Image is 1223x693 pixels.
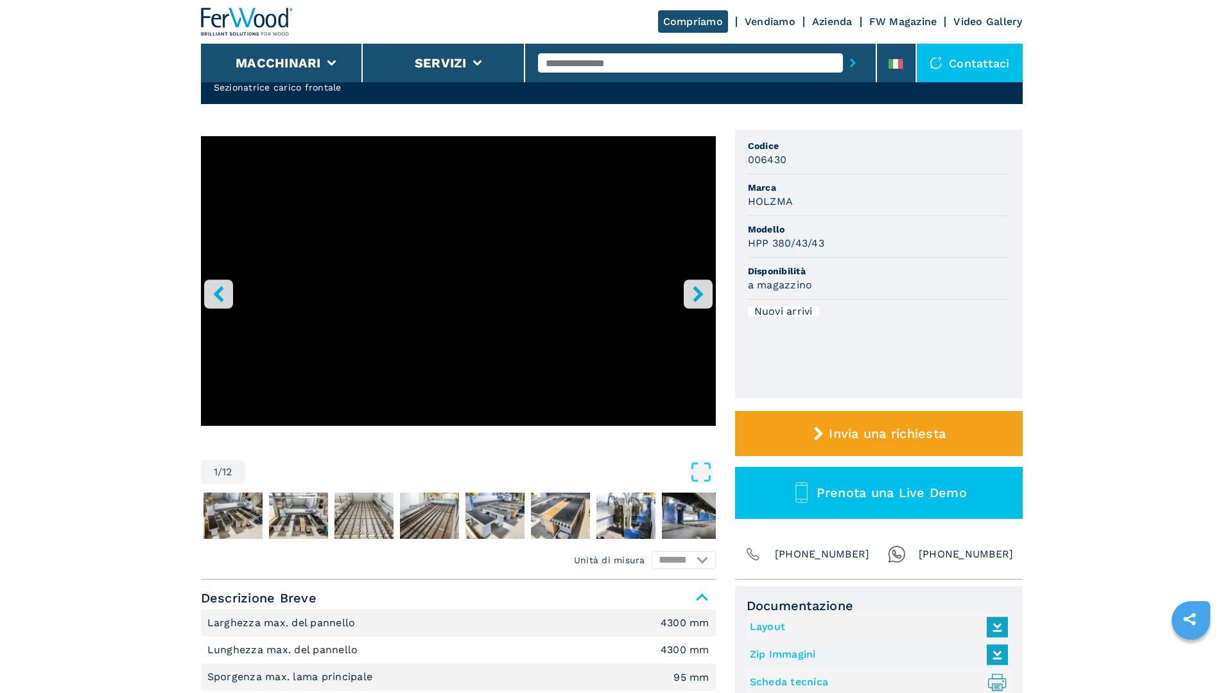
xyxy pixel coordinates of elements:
[744,545,762,563] img: Phone
[775,545,870,563] span: [PHONE_NUMBER]
[869,15,937,28] a: FW Magazine
[888,545,906,563] img: Whatsapp
[930,57,942,69] img: Contattaci
[266,490,331,541] button: Go to Slide 3
[750,644,1002,665] a: Zip Immagini
[658,10,728,33] a: Compriamo
[750,617,1002,638] a: Layout
[919,545,1014,563] span: [PHONE_NUMBER]
[735,467,1023,519] button: Prenota una Live Demo
[673,672,709,683] em: 95 mm
[204,279,233,308] button: left-button
[214,467,218,477] span: 1
[661,645,709,655] em: 4300 mm
[236,55,321,71] button: Macchinari
[594,490,658,541] button: Go to Slide 8
[334,493,394,539] img: 01b94f9fe80d4a9518212c34776cec7d
[207,670,376,684] p: Sporgenza max. lama principale
[214,81,428,94] h2: Sezionatrice carico frontale
[528,490,593,541] button: Go to Slide 7
[843,48,863,78] button: submit-button
[659,490,724,541] button: Go to Slide 9
[748,194,794,209] h3: HOLZMA
[201,490,265,541] button: Go to Slide 2
[201,8,293,36] img: Ferwood
[415,55,467,71] button: Servizi
[661,618,709,628] em: 4300 mm
[465,493,525,539] img: 1b608f540dac4d4dda2e75bd57dd5e62
[745,15,795,28] a: Vendiamo
[953,15,1022,28] a: Video Gallery
[218,467,222,477] span: /
[748,277,813,292] h3: a magazzino
[748,236,824,250] h3: HPP 380/43/43
[1168,635,1213,683] iframe: Chat
[400,493,459,539] img: c081f70586a0538da5ddbc626acd3348
[397,490,462,541] button: Go to Slide 5
[248,461,713,484] button: Open Fullscreen
[531,493,590,539] img: de96f82c815df5c6cd06fe898edc1d8e
[748,265,1010,277] span: Disponibilità
[1174,603,1206,635] a: sharethis
[684,279,713,308] button: right-button
[748,139,1010,152] span: Codice
[207,616,359,630] p: Larghezza max. del pannello
[201,490,716,541] nav: Thumbnail Navigation
[574,554,645,566] em: Unità di misura
[750,672,1002,693] a: Scheda tecnica
[201,136,716,426] iframe: Sezionatrice carico frontale in azione - HOLZMA - HPP 380/43/43 - Ferwoodgroup - 006430
[829,426,946,441] span: Invia una richiesta
[747,598,1011,613] span: Documentazione
[463,490,527,541] button: Go to Slide 6
[812,15,853,28] a: Azienda
[269,493,328,539] img: e30a1bc025b246033e87e51dcd78ca89
[596,493,655,539] img: 7578c1371ec70e10d3f9b27a5d60987c
[748,152,787,167] h3: 006430
[817,485,967,500] span: Prenota una Live Demo
[748,306,819,317] div: Nuovi arrivi
[662,493,721,539] img: 71b814756569aa4236fe84aee0a6c8af
[735,411,1023,456] button: Invia una richiesta
[332,490,396,541] button: Go to Slide 4
[201,586,716,610] span: Descrizione Breve
[207,643,361,657] p: Lunghezza max. del pannello
[222,467,232,477] span: 12
[201,136,716,448] div: Go to Slide 1
[204,493,263,539] img: 3d9154ab716336be66c993b7d503b58e
[917,44,1023,82] div: Contattaci
[748,181,1010,194] span: Marca
[748,223,1010,236] span: Modello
